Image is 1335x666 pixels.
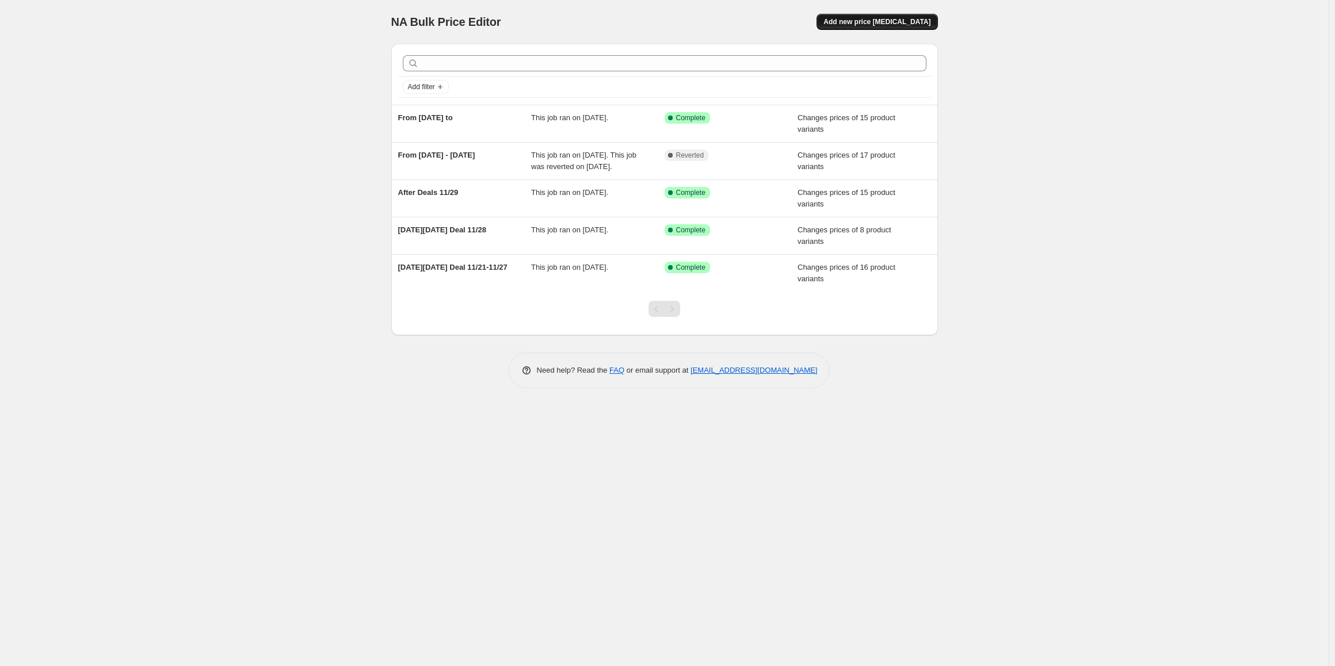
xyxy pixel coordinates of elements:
[823,17,930,26] span: Add new price [MEDICAL_DATA]
[531,113,608,122] span: This job ran on [DATE].
[798,188,895,208] span: Changes prices of 15 product variants
[676,263,705,272] span: Complete
[798,113,895,133] span: Changes prices of 15 product variants
[403,80,449,94] button: Add filter
[531,151,636,171] span: This job ran on [DATE]. This job was reverted on [DATE].
[398,151,475,159] span: From [DATE] - [DATE]
[676,225,705,235] span: Complete
[676,113,705,123] span: Complete
[398,188,459,197] span: After Deals 11/29
[817,14,937,30] button: Add new price [MEDICAL_DATA]
[391,16,501,28] span: NA Bulk Price Editor
[676,188,705,197] span: Complete
[398,225,486,234] span: [DATE][DATE] Deal 11/28
[609,366,624,374] a: FAQ
[398,263,508,271] span: [DATE][DATE] Deal 11/21-11/27
[798,151,895,171] span: Changes prices of 17 product variants
[649,301,680,317] nav: Pagination
[531,225,608,234] span: This job ran on [DATE].
[691,366,817,374] a: [EMAIL_ADDRESS][DOMAIN_NAME]
[676,151,704,160] span: Reverted
[798,263,895,283] span: Changes prices of 16 product variants
[624,366,691,374] span: or email support at
[408,82,435,91] span: Add filter
[531,188,608,197] span: This job ran on [DATE].
[798,225,891,246] span: Changes prices of 8 product variants
[537,366,610,374] span: Need help? Read the
[398,113,453,122] span: From [DATE] to
[531,263,608,271] span: This job ran on [DATE].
